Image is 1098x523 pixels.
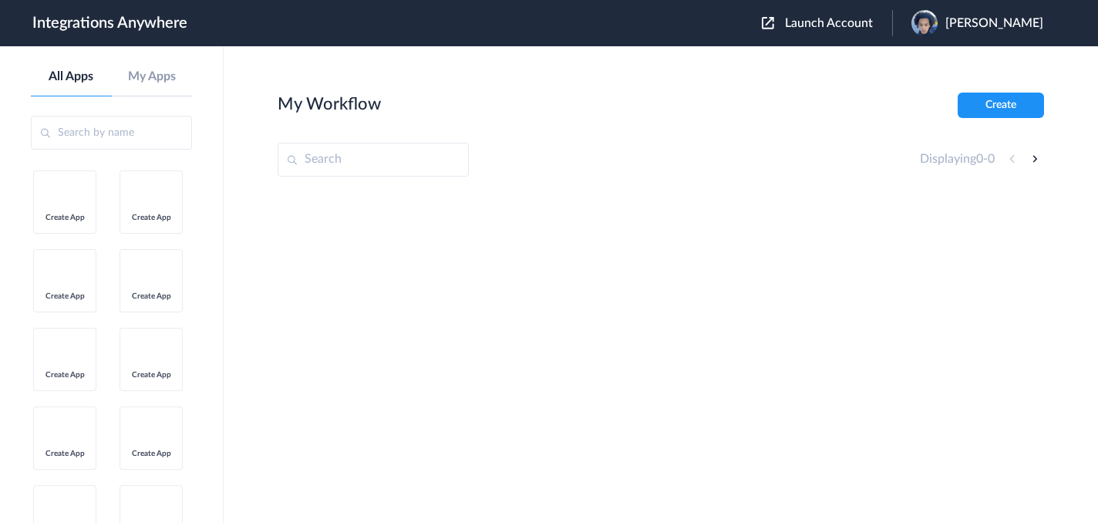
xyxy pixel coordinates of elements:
[41,370,89,380] span: Create App
[41,292,89,301] span: Create App
[31,69,112,84] a: All Apps
[945,16,1043,31] span: [PERSON_NAME]
[278,94,381,114] h2: My Workflow
[762,16,892,31] button: Launch Account
[127,213,175,222] span: Create App
[112,69,193,84] a: My Apps
[41,213,89,222] span: Create App
[911,10,938,36] img: img-0625.jpg
[127,449,175,458] span: Create App
[785,17,873,29] span: Launch Account
[31,116,192,150] input: Search by name
[920,152,995,167] h4: Displaying -
[976,153,983,165] span: 0
[127,292,175,301] span: Create App
[278,143,469,177] input: Search
[127,370,175,380] span: Create App
[988,153,995,165] span: 0
[32,14,187,32] h1: Integrations Anywhere
[41,449,89,458] span: Create App
[762,17,774,29] img: launch-acct-icon.svg
[958,93,1044,118] button: Create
